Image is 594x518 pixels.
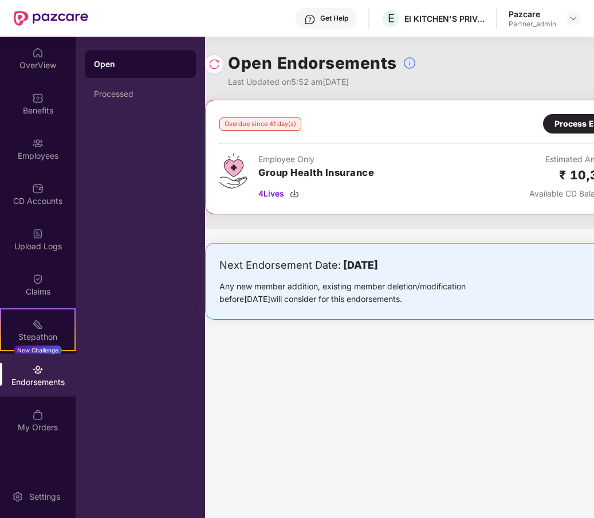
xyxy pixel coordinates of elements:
[320,14,348,23] div: Get Help
[290,189,299,198] img: svg+xml;base64,PHN2ZyBpZD0iRG93bmxvYWQtMzJ4MzIiIHhtbG5zPSJodHRwOi8vd3d3LnczLm9yZy8yMDAwL3N2ZyIgd2...
[12,491,23,503] img: svg+xml;base64,PHN2ZyBpZD0iU2V0dGluZy0yMHgyMCIgeG1sbnM9Imh0dHA6Ly93d3cudzMub3JnLzIwMDAvc3ZnIiB3aW...
[258,166,374,180] h3: Group Health Insurance
[32,183,44,194] img: svg+xml;base64,PHN2ZyBpZD0iQ0RfQWNjb3VudHMiIGRhdGEtbmFtZT0iQ0QgQWNjb3VudHMiIHhtbG5zPSJodHRwOi8vd3...
[228,50,397,76] h1: Open Endorsements
[14,346,62,355] div: New Challenge
[219,280,502,305] div: Any new member addition, existing member deletion/modification before [DATE] will consider for th...
[94,89,187,99] div: Processed
[32,319,44,330] img: svg+xml;base64,PHN2ZyB4bWxucz0iaHR0cDovL3d3dy53My5vcmcvMjAwMC9zdmciIHdpZHRoPSIyMSIgaGVpZ2h0PSIyMC...
[26,491,64,503] div: Settings
[14,11,88,26] img: New Pazcare Logo
[258,187,284,200] span: 4 Lives
[569,14,578,23] img: svg+xml;base64,PHN2ZyBpZD0iRHJvcGRvd24tMzJ4MzIiIHhtbG5zPSJodHRwOi8vd3d3LnczLm9yZy8yMDAwL3N2ZyIgd2...
[94,58,187,70] div: Open
[509,19,556,29] div: Partner_admin
[32,138,44,149] img: svg+xml;base64,PHN2ZyBpZD0iRW1wbG95ZWVzIiB4bWxucz0iaHR0cDovL3d3dy53My5vcmcvMjAwMC9zdmciIHdpZHRoPS...
[32,273,44,285] img: svg+xml;base64,PHN2ZyBpZD0iQ2xhaW0iIHhtbG5zPSJodHRwOi8vd3d3LnczLm9yZy8yMDAwL3N2ZyIgd2lkdGg9IjIwIi...
[219,153,247,189] img: svg+xml;base64,PHN2ZyB4bWxucz0iaHR0cDovL3d3dy53My5vcmcvMjAwMC9zdmciIHdpZHRoPSI0Ny43MTQiIGhlaWdodD...
[32,47,44,58] img: svg+xml;base64,PHN2ZyBpZD0iSG9tZSIgeG1sbnM9Imh0dHA6Ly93d3cudzMub3JnLzIwMDAvc3ZnIiB3aWR0aD0iMjAiIG...
[228,76,416,88] div: Last Updated on 5:52 am[DATE]
[209,58,220,70] img: svg+xml;base64,PHN2ZyBpZD0iUmVsb2FkLTMyeDMyIiB4bWxucz0iaHR0cDovL3d3dy53My5vcmcvMjAwMC9zdmciIHdpZH...
[343,259,378,271] b: [DATE]
[304,14,316,25] img: svg+xml;base64,PHN2ZyBpZD0iSGVscC0zMngzMiIgeG1sbnM9Imh0dHA6Ly93d3cudzMub3JnLzIwMDAvc3ZnIiB3aWR0aD...
[32,92,44,104] img: svg+xml;base64,PHN2ZyBpZD0iQmVuZWZpdHMiIHhtbG5zPSJodHRwOi8vd3d3LnczLm9yZy8yMDAwL3N2ZyIgd2lkdGg9Ij...
[509,9,556,19] div: Pazcare
[32,228,44,240] img: svg+xml;base64,PHN2ZyBpZD0iVXBsb2FkX0xvZ3MiIGRhdGEtbmFtZT0iVXBsb2FkIExvZ3MiIHhtbG5zPSJodHRwOi8vd3...
[403,56,416,70] img: svg+xml;base64,PHN2ZyBpZD0iSW5mb18tXzMyeDMyIiBkYXRhLW5hbWU9IkluZm8gLSAzMngzMiIgeG1sbnM9Imh0dHA6Ly...
[388,11,395,25] span: E
[32,409,44,421] img: svg+xml;base64,PHN2ZyBpZD0iTXlfT3JkZXJzIiBkYXRhLW5hbWU9Ik15IE9yZGVycyIgeG1sbnM9Imh0dHA6Ly93d3cudz...
[404,13,485,24] div: EI KITCHEN'S PRIVATE LIMITED
[258,153,374,166] div: Employee Only
[1,331,74,343] div: Stepathon
[219,117,301,131] div: Overdue since 41 day(s)
[32,364,44,375] img: svg+xml;base64,PHN2ZyBpZD0iRW5kb3JzZW1lbnRzIiB4bWxucz0iaHR0cDovL3d3dy53My5vcmcvMjAwMC9zdmciIHdpZH...
[219,257,502,273] div: Next Endorsement Date:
